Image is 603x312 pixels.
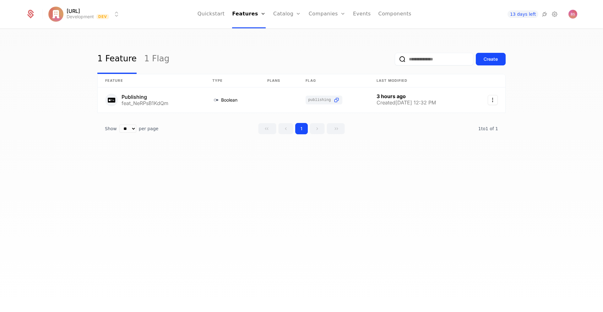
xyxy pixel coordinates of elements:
span: per page [139,125,159,132]
button: Go to next page [310,123,325,134]
a: 13 days left [508,10,538,18]
th: Feature [98,74,205,87]
span: 1 [478,126,498,131]
select: Select page size [119,125,136,133]
div: Page navigation [258,123,345,134]
a: Integrations [541,10,548,18]
button: Create [476,53,506,65]
button: Open user button [568,10,577,19]
a: 1 Flag [144,44,170,74]
th: Type [205,74,260,87]
button: Go to previous page [278,123,293,134]
div: Table pagination [97,123,506,134]
button: Go to first page [258,123,276,134]
span: 1 to 1 of [478,126,495,131]
span: [URL] [67,8,80,14]
th: Last Modified [369,74,471,87]
th: Plans [260,74,298,87]
span: Dev [96,14,109,19]
img: Appy.AI [48,7,63,22]
a: Settings [551,10,558,18]
span: Show [105,125,117,132]
div: Create [484,56,498,62]
button: Select action [488,95,498,105]
button: Go to page 1 [295,123,308,134]
th: Flag [298,74,369,87]
div: Development [67,14,94,20]
a: 1 Feature [97,44,137,74]
button: Go to last page [327,123,345,134]
img: Brian Salts-Halcomb [568,10,577,19]
button: Select environment [50,7,121,21]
